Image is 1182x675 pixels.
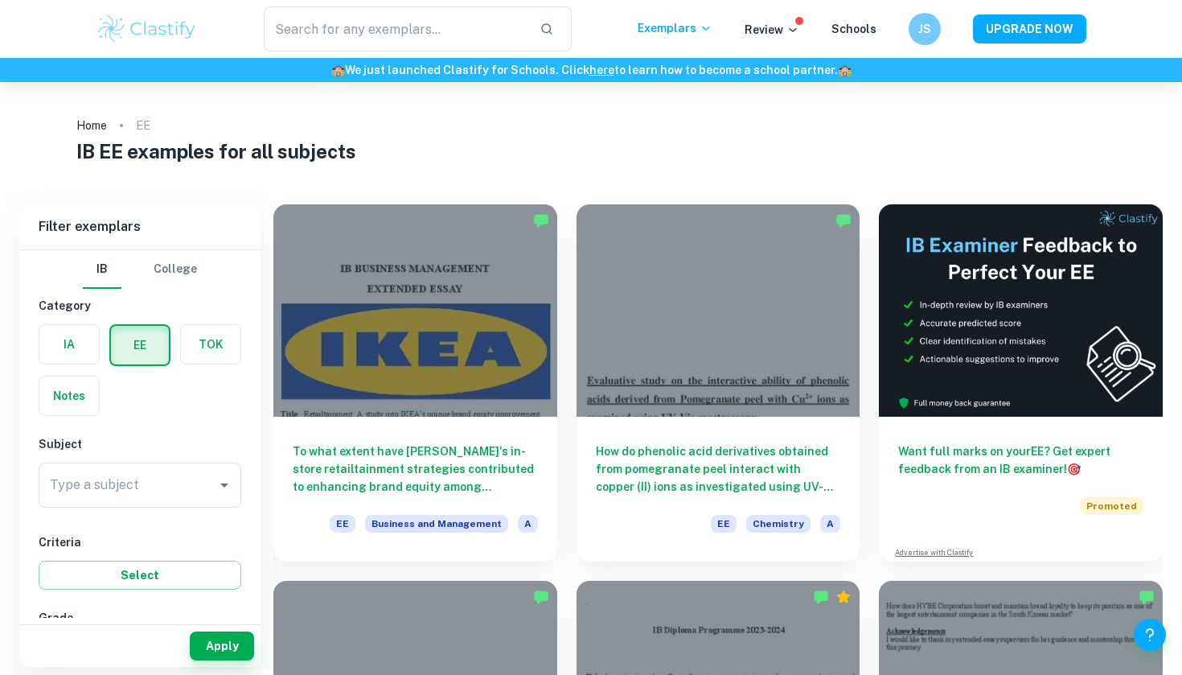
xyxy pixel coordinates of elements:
a: Advertise with Clastify [895,547,973,558]
button: IA [39,325,99,364]
h6: How do phenolic acid derivatives obtained from pomegranate peel interact with copper (II) ions as... [596,442,841,496]
p: EE [136,117,150,134]
h6: We just launched Clastify for Schools. Click to learn how to become a school partner. [3,61,1179,79]
h6: Want full marks on your EE ? Get expert feedback from an IB examiner! [898,442,1143,478]
span: 🎯 [1067,463,1081,475]
img: Marked [835,212,852,228]
h6: Criteria [39,533,241,551]
a: Want full marks on yourEE? Get expert feedback from an IB examiner!PromotedAdvertise with Clastify [879,204,1163,562]
img: Clastify logo [96,13,198,45]
h6: Subject [39,435,241,453]
p: Exemplars [638,19,712,37]
h6: To what extent have [PERSON_NAME]'s in-store retailtainment strategies contributed to enhancing b... [293,442,538,496]
h6: Category [39,297,241,315]
img: Marked [533,212,549,228]
span: EE [711,515,737,533]
a: here [589,64,614,76]
h6: Filter exemplars [19,204,261,249]
img: Marked [813,589,829,605]
a: Home [76,114,107,137]
button: Notes [39,377,99,415]
span: EE [330,515,355,533]
img: Thumbnail [879,204,1163,417]
span: Chemistry [746,515,811,533]
button: Select [39,561,241,590]
span: Promoted [1080,497,1143,515]
p: Review [745,21,799,39]
span: 🏫 [838,64,852,76]
div: Filter type choice [83,250,197,289]
a: How do phenolic acid derivatives obtained from pomegranate peel interact with copper (II) ions as... [577,204,860,562]
span: A [820,515,840,533]
button: TOK [181,325,240,364]
h1: IB EE examples for all subjects [76,137,1106,166]
span: Business and Management [365,515,508,533]
button: College [154,250,197,289]
input: Search for any exemplars... [264,6,527,51]
button: Open [213,474,236,496]
h6: JS [916,20,934,38]
img: Marked [1139,589,1155,605]
span: A [518,515,538,533]
button: EE [111,326,169,364]
a: To what extent have [PERSON_NAME]'s in-store retailtainment strategies contributed to enhancing b... [273,204,557,562]
img: Marked [533,589,549,605]
h6: Grade [39,609,241,627]
button: IB [83,250,121,289]
div: Premium [835,589,852,605]
span: 🏫 [331,64,345,76]
button: JS [909,13,941,45]
button: Help and Feedback [1134,619,1166,651]
button: Apply [190,632,254,661]
a: Schools [831,23,876,35]
button: UPGRADE NOW [973,14,1086,43]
